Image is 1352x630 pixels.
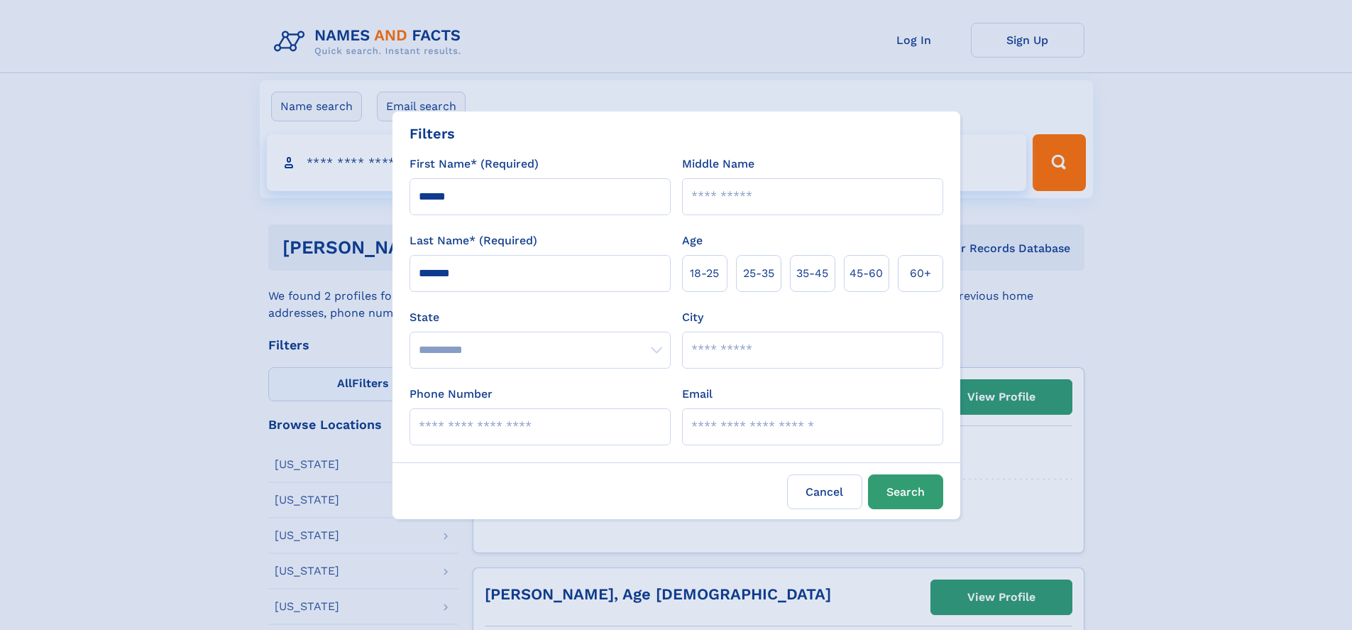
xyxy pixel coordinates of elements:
label: Cancel [787,474,862,509]
label: Age [682,232,703,249]
label: City [682,309,703,326]
label: Phone Number [410,386,493,403]
label: State [410,309,671,326]
span: 60+ [910,265,931,282]
label: First Name* (Required) [410,156,539,173]
span: 35‑45 [796,265,828,282]
span: 18‑25 [690,265,719,282]
label: Email [682,386,713,403]
span: 25‑35 [743,265,774,282]
label: Last Name* (Required) [410,232,537,249]
button: Search [868,474,943,509]
div: Filters [410,123,455,144]
label: Middle Name [682,156,754,173]
span: 45‑60 [850,265,883,282]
